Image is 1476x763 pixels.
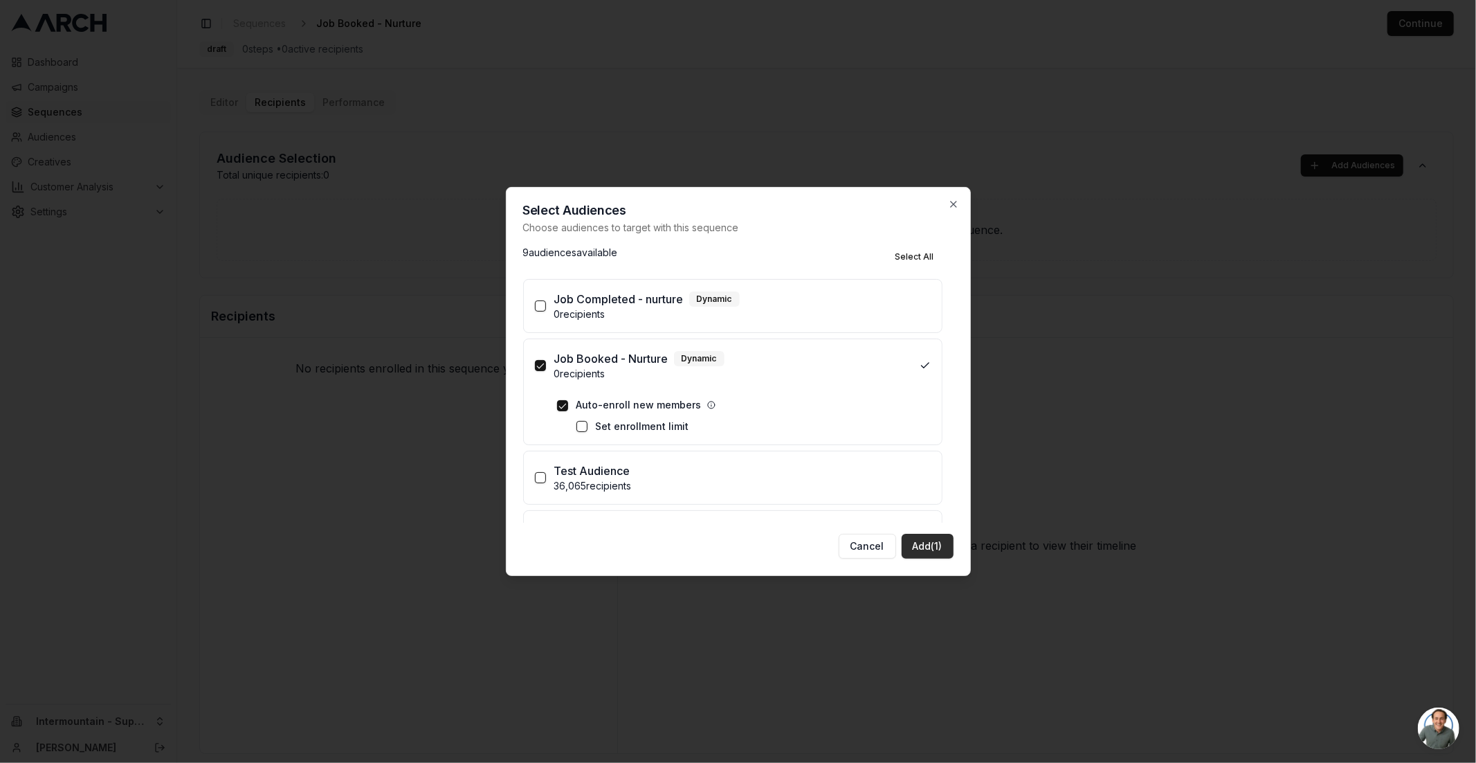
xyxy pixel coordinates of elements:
[887,246,942,268] button: Select All
[576,400,702,410] label: Auto-enroll new members
[535,300,546,312] button: Job Completed - nurtureDynamic0recipients
[535,360,546,371] button: Job Booked - NurtureDynamic0recipients
[839,534,896,559] button: Cancel
[674,351,725,366] div: Dynamic
[554,350,668,367] p: Job Booked - Nurture
[523,246,618,268] p: 9 audience s available
[554,307,931,321] p: 0 recipients
[535,472,546,483] button: Test Audience36,065recipients
[523,221,954,235] p: Choose audiences to target with this sequence
[902,534,954,559] button: Add(1)
[523,204,954,217] h2: Select Audiences
[554,367,911,381] p: 0 recipients
[596,420,689,433] label: Set enrollment limit
[689,291,740,307] div: Dynamic
[554,291,684,307] p: Job Completed - nurture
[554,479,931,493] p: 36,065 recipients
[554,463,630,479] p: Test Audience
[554,522,709,539] p: mid-sized SFH (9803) (Copy)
